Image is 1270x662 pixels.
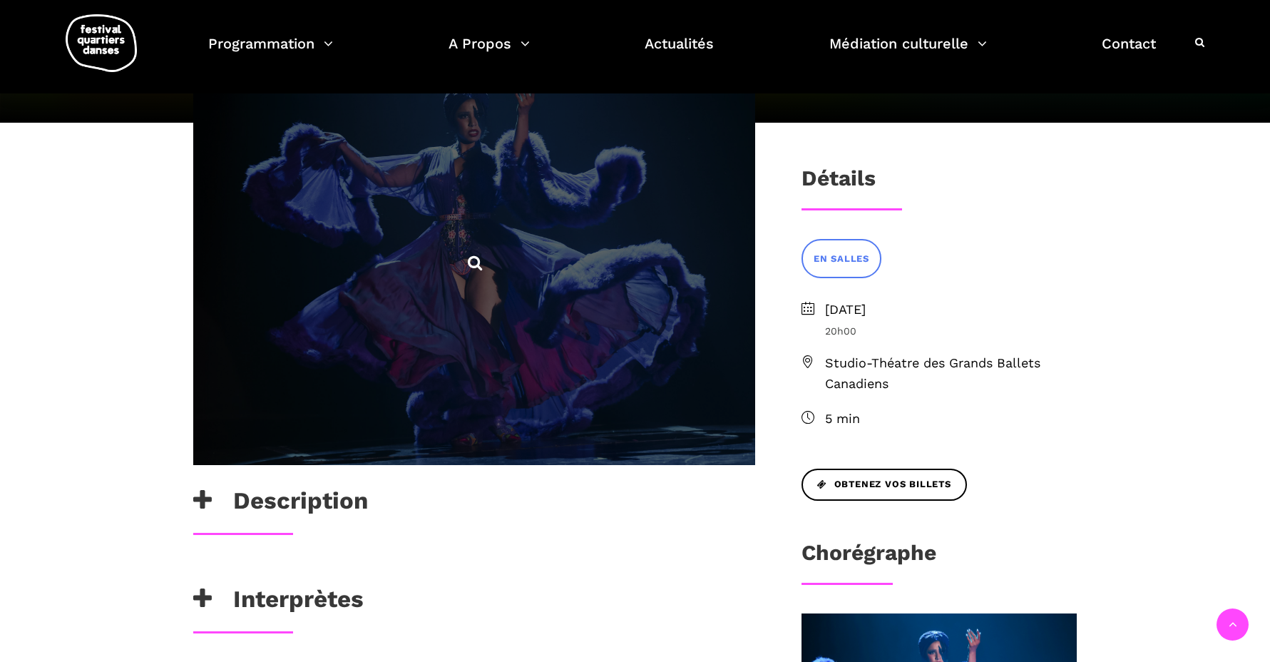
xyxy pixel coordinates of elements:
span: [DATE] [825,300,1077,320]
a: Obtenez vos billets [802,469,967,501]
span: Studio-Théatre des Grands Ballets Canadiens [825,353,1077,394]
a: EN SALLES [802,239,881,278]
a: Programmation [208,31,333,73]
h3: Chorégraphe [802,540,936,576]
span: 20h00 [825,323,1077,339]
a: Médiation culturelle [829,31,987,73]
a: Contact [1102,31,1156,73]
h3: Détails [802,165,876,201]
h3: Description [193,487,368,522]
img: logo-fqd-med [66,14,137,72]
h3: Interprètes [193,585,364,621]
span: Obtenez vos billets [817,477,951,492]
span: EN SALLES [814,252,869,267]
a: Actualités [645,31,714,73]
a: A Propos [449,31,530,73]
span: 5 min [825,409,1077,429]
